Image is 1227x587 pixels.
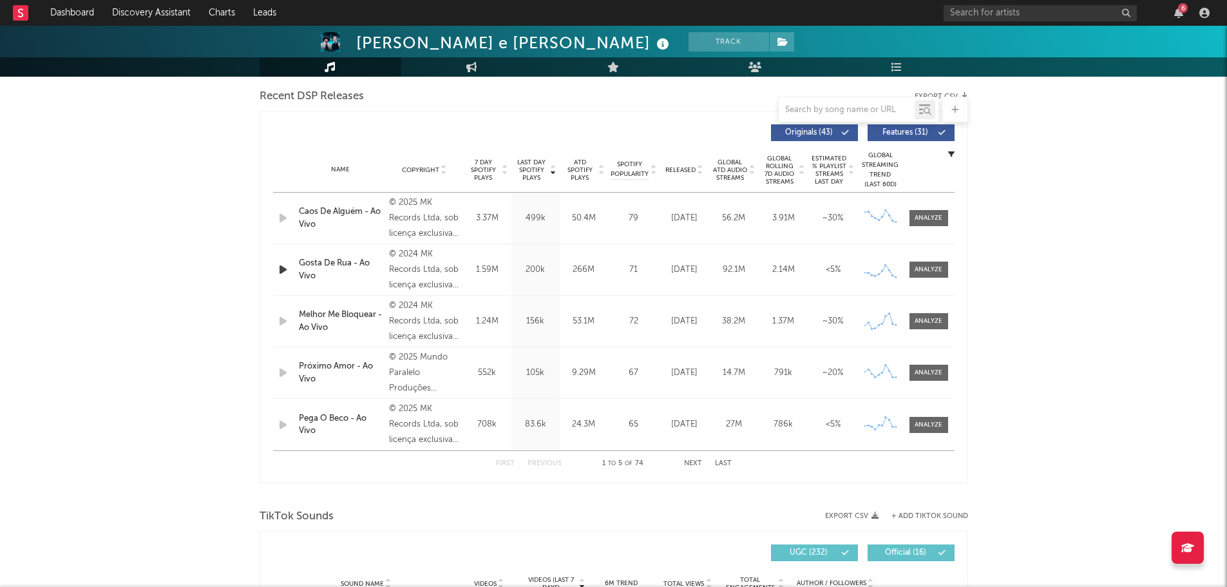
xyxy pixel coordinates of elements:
[861,151,900,189] div: Global Streaming Trend (Last 60D)
[466,264,508,276] div: 1.59M
[611,315,656,328] div: 72
[515,212,556,225] div: 499k
[563,159,597,182] span: ATD Spotify Plays
[663,264,706,276] div: [DATE]
[762,418,805,431] div: 786k
[712,418,756,431] div: 27M
[515,264,556,276] div: 200k
[587,456,658,472] div: 1 5 74
[528,460,562,467] button: Previous
[389,247,459,293] div: © 2024 MK Records Ltda, sob licença exclusiva para Virgin Music Brasil
[663,315,706,328] div: [DATE]
[563,367,605,380] div: 9.29M
[515,159,549,182] span: Last Day Spotify Plays
[611,418,656,431] div: 65
[771,544,858,561] button: UGC(232)
[299,412,383,438] a: Pega O Beco - Ao Vivo
[496,460,515,467] button: First
[762,155,797,186] span: Global Rolling 7D Audio Streams
[611,212,656,225] div: 79
[1174,8,1183,18] button: 6
[466,315,508,328] div: 1.24M
[563,315,605,328] div: 53.1M
[466,212,508,225] div: 3.37M
[611,367,656,380] div: 67
[299,309,383,334] a: Melhor Me Bloquear - Ao Vivo
[663,418,706,431] div: [DATE]
[299,206,383,231] a: Caos De Alguém - Ao Vivo
[260,509,334,524] span: TikTok Sounds
[299,257,383,282] a: Gosta De Rua - Ao Vivo
[712,212,756,225] div: 56.2M
[663,212,706,225] div: [DATE]
[812,264,855,276] div: <5%
[779,549,839,557] span: UGC ( 232 )
[611,264,656,276] div: 71
[611,160,649,179] span: Spotify Popularity
[389,350,459,396] div: © 2025 Mundo Paralelo Produções Artísticas Ltda, sob licença exclusiva para Universal Music Ltda
[389,195,459,242] div: © 2025 MK Records Ltda, sob licença exclusiva para Virgin Music Group
[1178,3,1188,13] div: 6
[608,461,616,467] span: to
[868,124,955,141] button: Features(31)
[779,129,839,137] span: Originals ( 43 )
[684,460,702,467] button: Next
[563,264,605,276] div: 266M
[712,264,756,276] div: 92.1M
[389,298,459,345] div: © 2024 MK Records Ltda, sob licença exclusiva para Virgin Music Group
[389,401,459,448] div: © 2025 MK Records Ltda, sob licença exclusiva para Virgin Music Group
[762,367,805,380] div: 791k
[260,89,364,104] span: Recent DSP Releases
[762,264,805,276] div: 2.14M
[466,159,500,182] span: 7 Day Spotify Plays
[771,124,858,141] button: Originals(43)
[515,367,556,380] div: 105k
[712,367,756,380] div: 14.7M
[944,5,1137,21] input: Search for artists
[625,461,633,467] span: of
[812,155,847,186] span: Estimated % Playlist Streams Last Day
[665,166,696,174] span: Released
[812,212,855,225] div: ~ 30 %
[563,212,605,225] div: 50.4M
[715,460,732,467] button: Last
[812,315,855,328] div: ~ 30 %
[663,367,706,380] div: [DATE]
[876,129,935,137] span: Features ( 31 )
[879,513,968,520] button: + Add TikTok Sound
[762,315,805,328] div: 1.37M
[712,159,748,182] span: Global ATD Audio Streams
[891,513,968,520] button: + Add TikTok Sound
[876,549,935,557] span: Official ( 16 )
[689,32,769,52] button: Track
[563,418,605,431] div: 24.3M
[356,32,672,53] div: [PERSON_NAME] e [PERSON_NAME]
[466,418,508,431] div: 708k
[868,544,955,561] button: Official(16)
[299,360,383,385] a: Próximo Amor - Ao Vivo
[466,367,508,380] div: 552k
[712,315,756,328] div: 38.2M
[812,418,855,431] div: <5%
[515,418,556,431] div: 83.6k
[402,166,439,174] span: Copyright
[762,212,805,225] div: 3.91M
[515,315,556,328] div: 156k
[779,105,915,115] input: Search by song name or URL
[299,165,383,175] div: Name
[915,93,968,101] button: Export CSV
[812,367,855,380] div: ~ 20 %
[825,512,879,520] button: Export CSV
